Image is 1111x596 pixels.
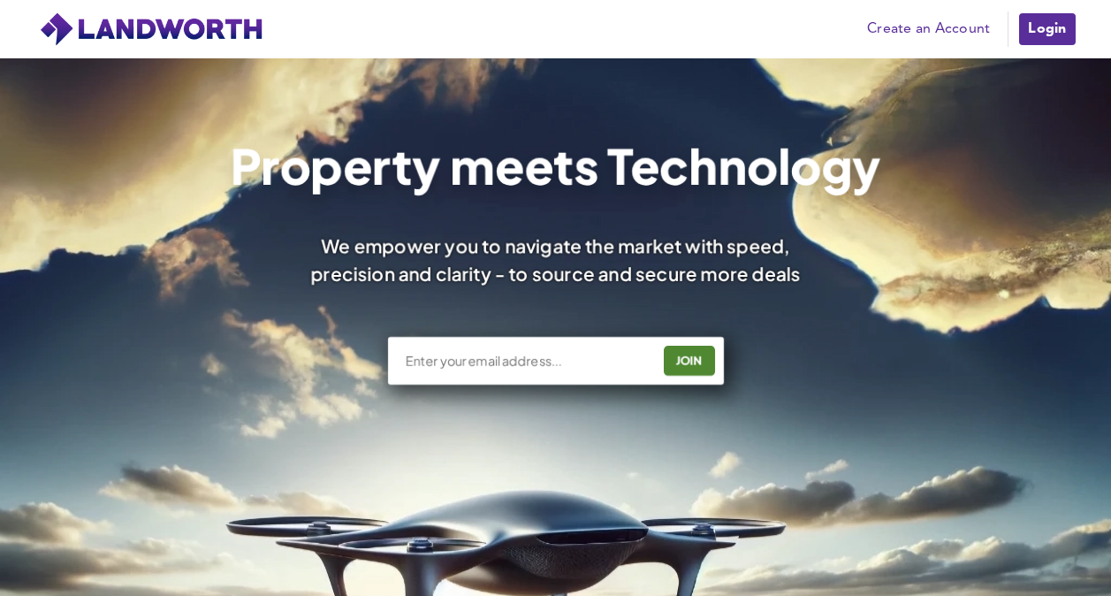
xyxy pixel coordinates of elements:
[403,352,650,370] input: Enter your email address...
[230,141,881,189] h1: Property meets Technology
[668,347,709,375] div: JOIN
[1017,11,1077,47] a: Login
[858,16,999,42] a: Create an Account
[663,346,714,376] button: JOIN
[286,232,824,287] div: We empower you to navigate the market with speed, precision and clarity - to source and secure mo...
